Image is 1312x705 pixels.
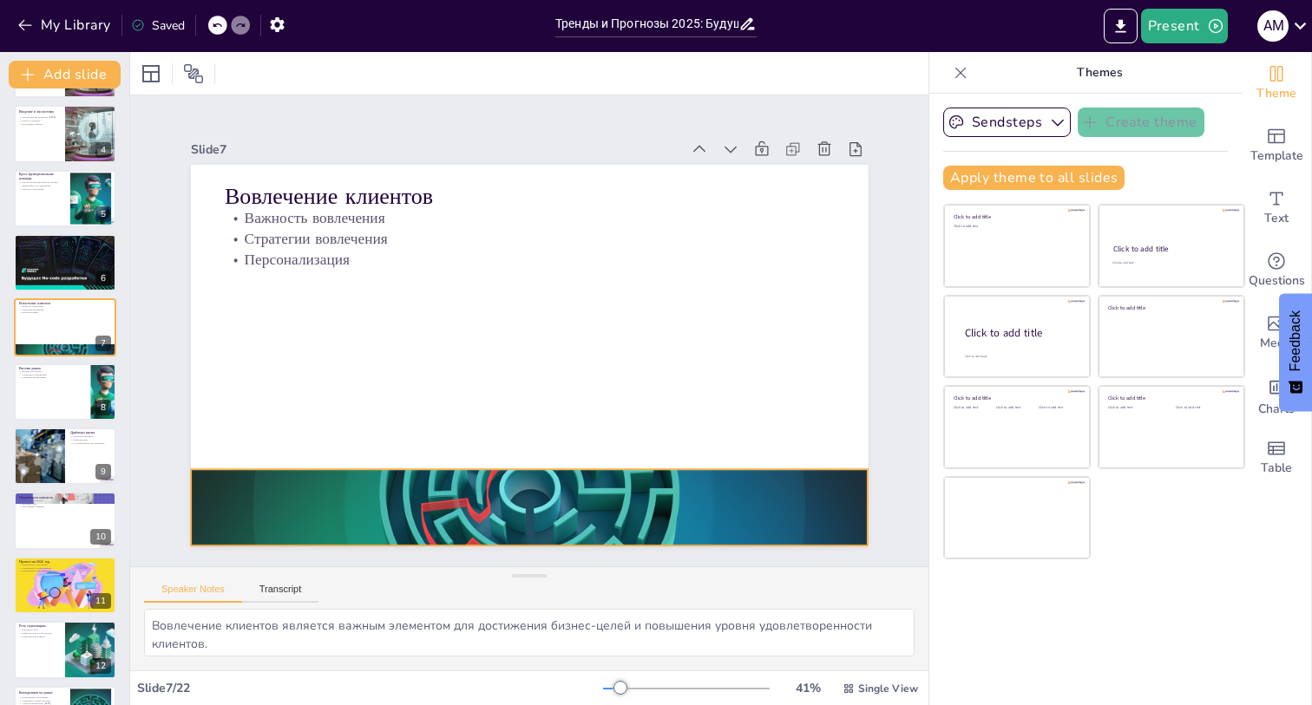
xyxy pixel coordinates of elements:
p: Гибкость и адаптация [19,187,65,191]
div: Click to add body [965,355,1074,359]
p: Интеграция сервисов [19,122,60,126]
div: 9 [95,464,111,480]
textarea: Вовлечение клиентов является важным элементом для достижения бизнес-целей и повышения уровня удов... [144,609,915,656]
p: Роль кросс-функциональных команд [19,180,65,184]
div: Click to add title [1108,395,1232,401]
button: Export to PowerPoint [1104,9,1138,43]
p: Кросс-функциональные команды [19,172,65,181]
p: Финансовые показатели [19,244,111,247]
span: Position [183,63,204,84]
div: 41 % [787,680,829,696]
p: Вовлечение клиентов [239,150,848,245]
div: Click to add title [954,213,1078,220]
input: Insert title [555,11,738,36]
div: Click to add text [954,406,993,410]
p: Вовлечение клиентов [19,301,111,306]
div: Slide 7 [211,107,699,174]
div: Add ready made slides [1242,114,1311,177]
p: Вызовы для бизнеса [19,369,86,373]
div: 9 [14,428,116,485]
p: Конкуренция на рынке [19,689,65,695]
span: Media [1260,334,1294,353]
p: Стратегии вовлечения [235,197,843,282]
div: Add text boxes [1242,177,1311,239]
div: A M [1257,10,1289,42]
div: Click to add title [1113,244,1229,254]
p: Конкуренция и инновации [19,695,65,699]
p: Прогноз на 2025 год [19,559,111,565]
div: Click to add text [1108,406,1163,410]
p: Платформы и взаимодействие [19,566,111,570]
span: Table [1261,459,1292,478]
p: Требования клиентов [19,499,111,502]
button: Present [1141,9,1228,43]
div: Click to add text [1176,406,1230,410]
div: Click to add text [996,406,1035,410]
div: 10 [14,492,116,549]
button: A M [1257,9,1289,43]
p: Изменение роли [19,629,60,632]
p: Вызовы рынка [19,365,86,370]
div: Click to add title [965,326,1076,341]
div: 7 [95,336,111,351]
div: 8 [95,400,111,415]
div: Get real-time input from your audience [1242,239,1311,302]
p: Важность вовлечения [19,305,111,309]
div: Layout [137,60,165,88]
span: Single View [858,682,918,695]
p: Изменения в страховании [19,563,111,566]
div: Click to add text [954,225,1078,229]
div: 5 [95,206,111,222]
p: Экосистемы как цифровые [DATE] [19,116,60,120]
button: Speaker Notes [144,584,242,603]
p: Потребности клиентов [19,494,111,499]
p: Основные драйверы [70,435,111,439]
p: Рынок и финансовые показатели [19,237,111,242]
div: Click to add text [1039,406,1078,410]
p: Конкуренция и рост [19,247,111,251]
button: Transcript [242,584,319,603]
div: 6 [95,271,111,286]
p: Стратегии реагирования [19,375,86,379]
div: 6 [14,234,116,291]
p: Персонализация [19,311,111,315]
p: Интуитивные решения [19,505,111,508]
div: Add a table [1242,427,1311,489]
div: Saved [131,17,185,34]
div: 12 [90,658,111,674]
p: Персонализация [233,218,841,303]
div: Click to add text [1112,261,1228,265]
p: Инфраструктура и технологии [19,632,60,636]
button: Add slide [9,61,121,88]
p: Анализ конкурентной [DATE] [19,702,65,705]
div: 8 [14,363,116,421]
p: Адаптация к новым игрокам [19,699,65,702]
p: Стратегии вовлечения [19,308,111,311]
div: 5 [14,170,116,227]
p: Удобство услуг [19,501,111,505]
div: Click to add title [1108,304,1232,310]
div: Click to add title [954,395,1078,401]
span: Template [1250,147,1303,166]
button: Sendsteps [943,108,1071,137]
p: Эффективность и инновации [19,184,65,187]
button: Apply theme to all slides [943,166,1125,190]
button: Feedback - Show survey [1279,293,1312,411]
p: Государственное регулирование [70,441,111,445]
div: Slide 7 / 22 [137,680,603,696]
span: Charts [1258,400,1295,419]
span: Theme [1256,84,1296,103]
div: Add charts and graphs [1242,364,1311,427]
div: 7 [14,298,116,356]
div: Change the overall theme [1242,52,1311,114]
p: Драйверы рынка [70,430,111,435]
div: 11 [90,593,111,609]
p: Роль страховщика [19,623,60,629]
p: Введение в экосистемы [19,109,60,114]
p: Рынок и сегменты [19,120,60,123]
div: 4 [95,142,111,158]
button: Create theme [1078,108,1204,137]
span: Questions [1249,271,1305,290]
div: 11 [14,557,116,614]
button: My Library [13,11,118,39]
